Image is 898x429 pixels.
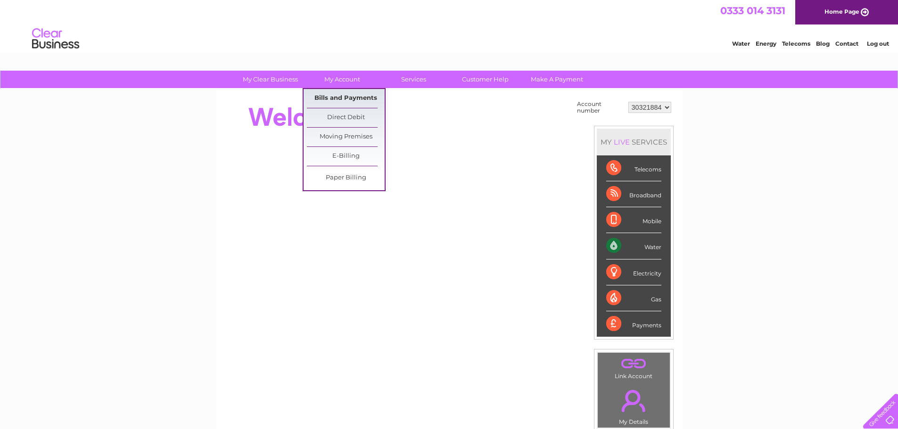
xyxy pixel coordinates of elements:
div: MY SERVICES [597,129,671,155]
a: . [600,384,667,417]
td: My Details [597,382,670,428]
div: Telecoms [606,155,661,181]
div: Water [606,233,661,259]
div: Payments [606,311,661,337]
a: Moving Premises [307,128,385,146]
a: Make A Payment [518,71,596,88]
a: Water [732,40,750,47]
div: Gas [606,285,661,311]
div: Clear Business is a trading name of Verastar Limited (registered in [GEOGRAPHIC_DATA] No. 3667643... [227,5,672,46]
a: My Account [303,71,381,88]
a: Log out [867,40,889,47]
a: Blog [816,40,830,47]
a: Direct Debit [307,108,385,127]
td: Account number [575,98,626,116]
div: LIVE [612,138,632,146]
a: 0333 014 3131 [720,5,785,16]
a: Bills and Payments [307,89,385,108]
td: Link Account [597,352,670,382]
div: Electricity [606,259,661,285]
a: Paper Billing [307,169,385,187]
a: . [600,355,667,372]
a: Contact [835,40,858,47]
img: logo.png [32,24,80,53]
a: Telecoms [782,40,810,47]
a: E-Billing [307,147,385,166]
a: Services [375,71,453,88]
a: My Clear Business [231,71,309,88]
a: Customer Help [446,71,524,88]
div: Mobile [606,207,661,233]
div: Broadband [606,181,661,207]
a: Energy [756,40,776,47]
